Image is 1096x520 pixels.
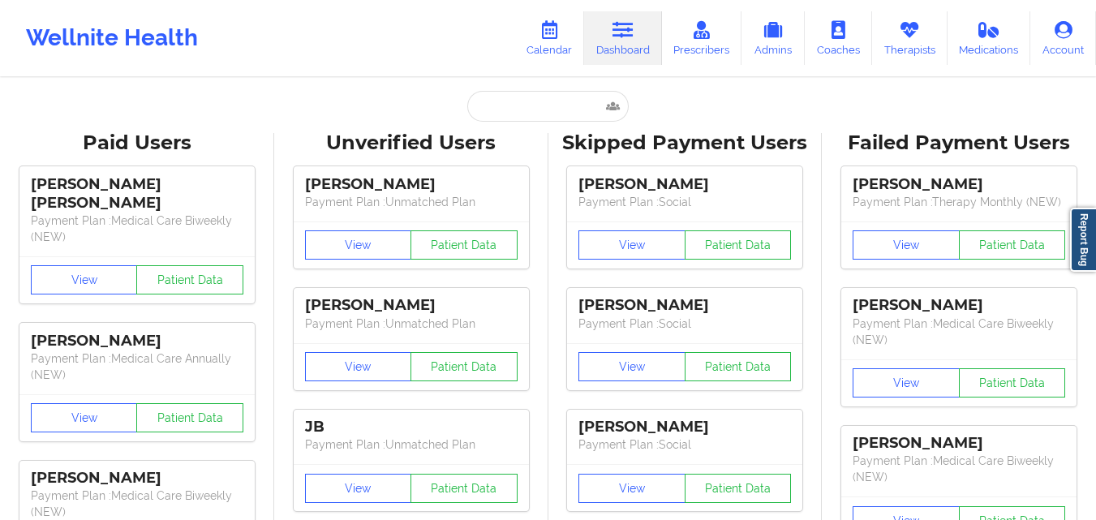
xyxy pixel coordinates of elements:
p: Payment Plan : Social [578,316,791,332]
div: [PERSON_NAME] [31,332,243,350]
a: Medications [948,11,1031,65]
p: Payment Plan : Medical Care Annually (NEW) [31,350,243,383]
a: Calendar [514,11,584,65]
div: [PERSON_NAME] [578,175,791,194]
p: Payment Plan : Therapy Monthly (NEW) [853,194,1065,210]
button: Patient Data [685,352,792,381]
p: Payment Plan : Social [578,436,791,453]
button: View [31,403,138,432]
div: [PERSON_NAME] [PERSON_NAME] [31,175,243,213]
button: View [31,265,138,294]
p: Payment Plan : Medical Care Biweekly (NEW) [31,488,243,520]
a: Therapists [872,11,948,65]
div: [PERSON_NAME] [853,296,1065,315]
a: Coaches [805,11,872,65]
button: View [578,230,686,260]
button: View [305,230,412,260]
button: Patient Data [136,403,243,432]
p: Payment Plan : Medical Care Biweekly (NEW) [853,316,1065,348]
button: Patient Data [685,230,792,260]
div: [PERSON_NAME] [853,434,1065,453]
button: View [853,368,960,398]
p: Payment Plan : Medical Care Biweekly (NEW) [853,453,1065,485]
p: Payment Plan : Unmatched Plan [305,436,518,453]
button: View [853,230,960,260]
div: Paid Users [11,131,263,156]
div: [PERSON_NAME] [305,175,518,194]
div: [PERSON_NAME] [305,296,518,315]
p: Payment Plan : Unmatched Plan [305,194,518,210]
div: Failed Payment Users [833,131,1085,156]
button: View [305,474,412,503]
div: [PERSON_NAME] [578,418,791,436]
div: [PERSON_NAME] [31,469,243,488]
p: Payment Plan : Medical Care Biweekly (NEW) [31,213,243,245]
a: Report Bug [1070,208,1096,272]
p: Payment Plan : Social [578,194,791,210]
button: Patient Data [959,230,1066,260]
button: View [578,352,686,381]
button: Patient Data [685,474,792,503]
button: Patient Data [959,368,1066,398]
p: Payment Plan : Unmatched Plan [305,316,518,332]
button: View [578,474,686,503]
div: JB [305,418,518,436]
a: Prescribers [662,11,742,65]
button: Patient Data [410,352,518,381]
button: View [305,352,412,381]
div: [PERSON_NAME] [853,175,1065,194]
div: [PERSON_NAME] [578,296,791,315]
a: Account [1030,11,1096,65]
button: Patient Data [410,230,518,260]
a: Admins [741,11,805,65]
div: Unverified Users [286,131,537,156]
a: Dashboard [584,11,662,65]
button: Patient Data [136,265,243,294]
div: Skipped Payment Users [560,131,811,156]
button: Patient Data [410,474,518,503]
